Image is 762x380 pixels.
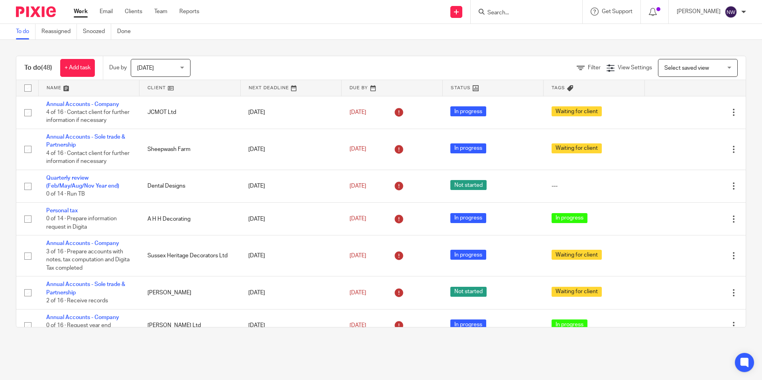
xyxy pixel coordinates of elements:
[46,323,111,337] span: 0 of 16 · Request year end information from client
[552,250,602,260] span: Waiting for client
[240,309,342,342] td: [DATE]
[179,8,199,16] a: Reports
[552,143,602,153] span: Waiting for client
[240,276,342,309] td: [DATE]
[109,64,127,72] p: Due by
[552,213,587,223] span: In progress
[46,282,125,295] a: Annual Accounts - Sole trade & Partnership
[46,102,119,107] a: Annual Accounts - Company
[139,276,241,309] td: [PERSON_NAME]
[677,8,721,16] p: [PERSON_NAME]
[552,182,637,190] div: ---
[664,65,709,71] span: Select saved view
[139,129,241,170] td: Sheepwash Farm
[552,106,602,116] span: Waiting for client
[350,290,366,296] span: [DATE]
[117,24,137,39] a: Done
[240,202,342,235] td: [DATE]
[16,24,35,39] a: To do
[46,208,78,214] a: Personal tax
[350,323,366,328] span: [DATE]
[618,65,652,71] span: View Settings
[450,319,486,329] span: In progress
[137,65,154,71] span: [DATE]
[350,110,366,115] span: [DATE]
[74,8,88,16] a: Work
[139,96,241,129] td: JCMOT Ltd
[16,6,56,17] img: Pixie
[450,106,486,116] span: In progress
[139,235,241,276] td: Sussex Heritage Decorators Ltd
[100,8,113,16] a: Email
[487,10,558,17] input: Search
[240,129,342,170] td: [DATE]
[139,170,241,202] td: Dental Designs
[450,213,486,223] span: In progress
[450,143,486,153] span: In progress
[46,175,119,189] a: Quarterly review (Feb/May/Aug/Nov Year end)
[24,64,52,72] h1: To do
[725,6,737,18] img: svg%3E
[154,8,167,16] a: Team
[350,216,366,222] span: [DATE]
[552,319,587,329] span: In progress
[41,65,52,71] span: (48)
[450,180,487,190] span: Not started
[139,202,241,235] td: A H H Decorating
[602,9,632,14] span: Get Support
[240,96,342,129] td: [DATE]
[450,287,487,297] span: Not started
[139,309,241,342] td: [PERSON_NAME] Ltd
[46,110,130,123] span: 4 of 16 · Contact client for further information if necessary
[46,241,119,246] a: Annual Accounts - Company
[588,65,601,71] span: Filter
[41,24,77,39] a: Reassigned
[46,134,125,148] a: Annual Accounts - Sole trade & Partnership
[450,250,486,260] span: In progress
[46,298,108,304] span: 2 of 16 · Receive records
[552,86,565,90] span: Tags
[83,24,111,39] a: Snoozed
[240,235,342,276] td: [DATE]
[60,59,95,77] a: + Add task
[125,8,142,16] a: Clients
[350,183,366,189] span: [DATE]
[552,287,602,297] span: Waiting for client
[46,315,119,320] a: Annual Accounts - Company
[46,249,130,271] span: 3 of 16 · Prepare accounts with notes, tax computation and Digita Tax completed
[240,170,342,202] td: [DATE]
[46,151,130,165] span: 4 of 16 · Contact client for further information if necessary
[46,216,117,230] span: 0 of 14 · Prepare information request in Digita
[350,253,366,259] span: [DATE]
[350,147,366,152] span: [DATE]
[46,192,85,197] span: 0 of 14 · Run TB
